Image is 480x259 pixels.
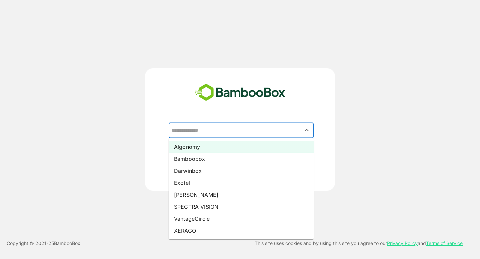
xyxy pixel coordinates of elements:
[302,126,311,135] button: Close
[169,153,314,165] li: Bamboobox
[191,82,289,104] img: bamboobox
[169,177,314,189] li: Exotel
[169,165,314,177] li: Darwinbox
[7,239,80,247] p: Copyright © 2021- 25 BambooBox
[169,213,314,225] li: VantageCircle
[426,240,463,246] a: Terms of Service
[169,225,314,237] li: XERAGO
[387,240,418,246] a: Privacy Policy
[255,239,463,247] p: This site uses cookies and by using this site you agree to our and
[169,189,314,201] li: [PERSON_NAME]
[169,141,314,153] li: Algonomy
[169,201,314,213] li: SPECTRA VISION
